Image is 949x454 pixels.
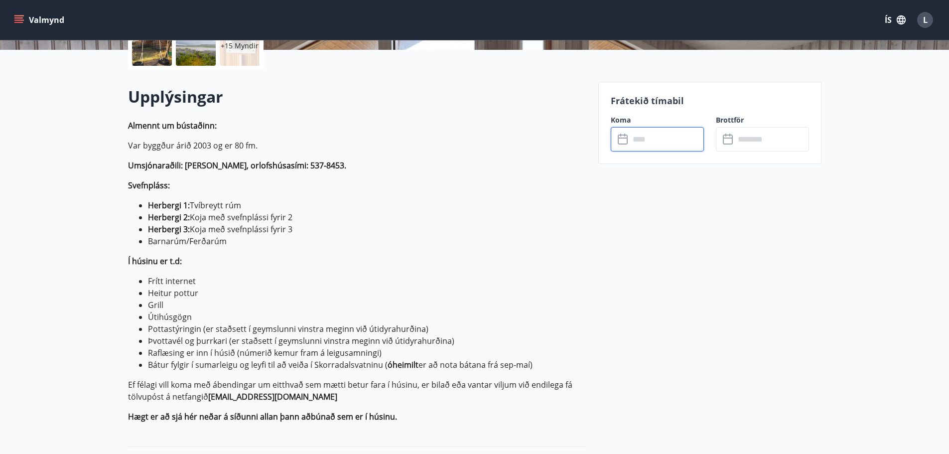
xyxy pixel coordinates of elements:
strong: Í húsinu er t.d: [128,256,182,267]
li: Heitur pottur [148,287,586,299]
button: L [913,8,937,32]
li: Frítt internet [148,275,586,287]
strong: Herbergi 2: [148,212,190,223]
strong: Herbergi 1: [148,200,190,211]
strong: [EMAIL_ADDRESS][DOMAIN_NAME] [208,391,337,402]
li: Raflæsing er inn í húsið (númerið kemur fram á leigusamningi) [148,347,586,359]
strong: Herbergi 3: [148,224,190,235]
label: Koma [611,115,704,125]
button: menu [12,11,68,29]
li: Bátur fylgir í sumarleigu og leyfi til að veiða í Skorradalsvatninu ( er að nota bátana frá sep-maí) [148,359,586,371]
h2: Upplýsingar [128,86,586,108]
li: Útihúsgögn [148,311,586,323]
li: Tvíbreytt rúm [148,199,586,211]
li: Barnarúm/Ferðarúm [148,235,586,247]
strong: óheimilt [388,359,418,370]
strong: Umsjónaraðili: [PERSON_NAME], orlofshúsasími: 537-8453. [128,160,346,171]
p: Var byggður árið 2003 og er 80 fm. [128,140,586,151]
label: Brottför [716,115,809,125]
button: ÍS [879,11,911,29]
li: Pottastýringin (er staðsett í geymslunni vinstra meginn við útidyrahurðina) [148,323,586,335]
strong: Hægt er að sjá hér neðar á síðunni allan þann aðbúnað sem er í húsinu. [128,411,397,422]
strong: Svefnpláss: [128,180,170,191]
li: Koja með svefnplássi fyrir 3 [148,223,586,235]
p: +15 Myndir [221,41,259,51]
li: Koja með svefnplássi fyrir 2 [148,211,586,223]
li: Þvottavél og þurrkari (er staðsett í geymslunni vinstra meginn við útidyrahurðina) [148,335,586,347]
span: L [923,14,928,25]
p: Frátekið tímabil [611,94,809,107]
strong: Almennt um bústaðinn: [128,120,217,131]
p: Ef félagi vill koma með ábendingar um eitthvað sem mætti betur fara í húsinu, er bilað eða vantar... [128,379,586,403]
li: Grill [148,299,586,311]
